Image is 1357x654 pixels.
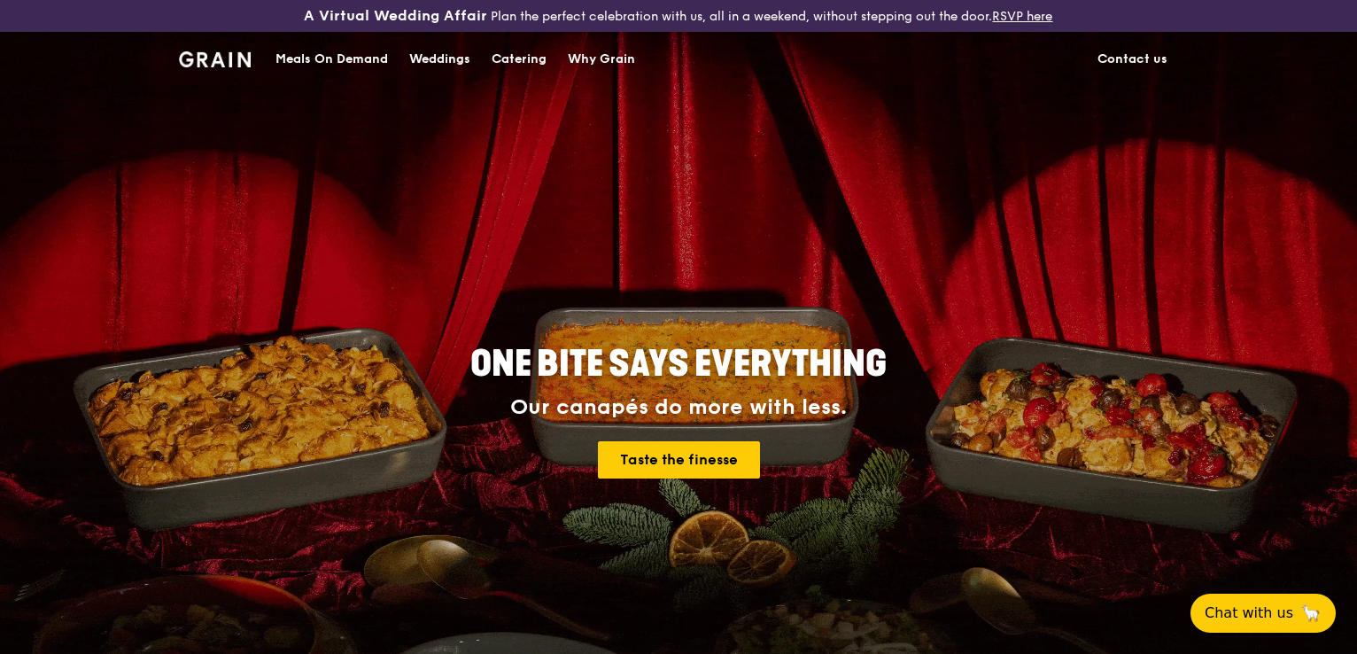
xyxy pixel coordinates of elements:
a: Taste the finesse [598,441,760,479]
a: RSVP here [992,9,1052,24]
button: Chat with us🦙 [1190,594,1336,633]
div: Our canapés do more with less. [360,395,997,420]
div: Meals On Demand [275,33,388,86]
div: Catering [492,33,547,86]
div: Plan the perfect celebration with us, all in a weekend, without stepping out the door. [226,7,1130,25]
span: 🦙 [1300,603,1322,624]
span: ONE BITE SAYS EVERYTHING [470,343,887,385]
h3: A Virtual Wedding Affair [304,7,487,25]
a: Catering [481,33,557,86]
div: Weddings [409,33,470,86]
div: Why Grain [568,33,635,86]
img: Grain [179,51,251,67]
span: Chat with us [1205,603,1293,624]
a: Contact us [1087,33,1178,86]
a: Why Grain [557,33,646,86]
a: GrainGrain [179,31,251,84]
a: Weddings [399,33,481,86]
